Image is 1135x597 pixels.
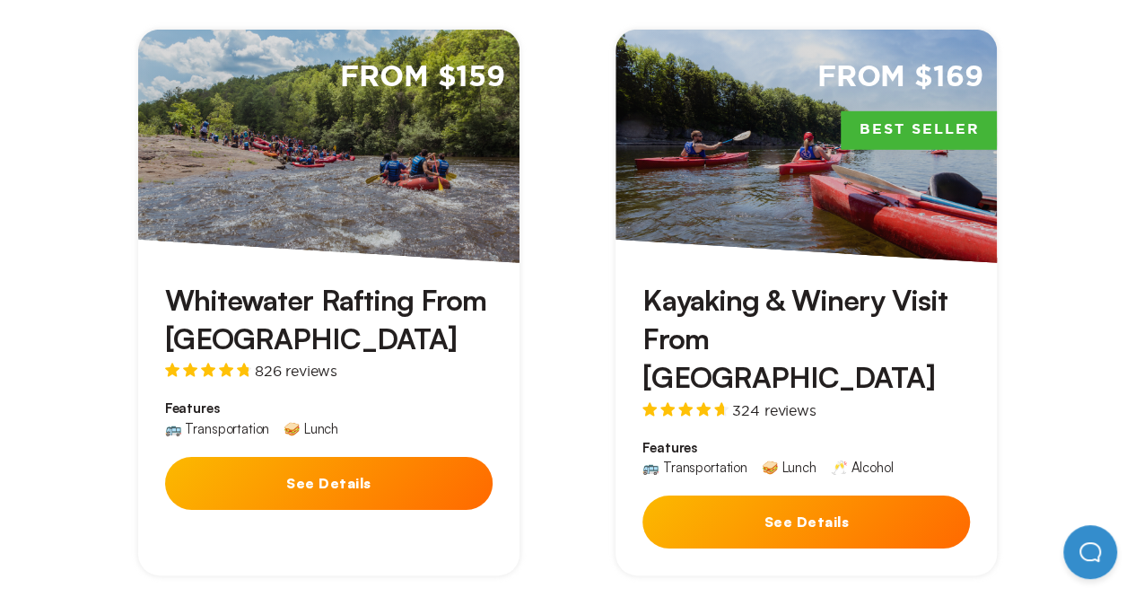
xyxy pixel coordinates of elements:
[165,422,269,435] div: 🚌 Transportation
[642,439,970,457] span: Features
[165,281,493,358] h3: Whitewater Rafting From [GEOGRAPHIC_DATA]
[642,281,970,398] h3: Kayaking & Winery Visit From [GEOGRAPHIC_DATA]
[1063,525,1117,579] iframe: Help Scout Beacon - Open
[841,111,997,149] span: Best Seller
[642,496,970,549] button: See Details
[165,399,493,417] span: Features
[642,461,746,474] div: 🚌 Transportation
[817,58,983,97] span: From $169
[340,58,505,97] span: From $159
[284,422,338,435] div: 🥪 Lunch
[616,30,997,575] a: From $169Best SellerKayaking & Winery Visit From [GEOGRAPHIC_DATA]324 reviewsFeatures🚌 Transporta...
[165,457,493,510] button: See Details
[732,403,816,417] span: 324 reviews
[255,364,337,378] span: 826 reviews
[762,461,816,474] div: 🥪 Lunch
[831,461,894,474] div: 🥂 Alcohol
[138,30,519,575] a: From $159Whitewater Rafting From [GEOGRAPHIC_DATA]826 reviewsFeatures🚌 Transportation🥪 LunchSee D...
